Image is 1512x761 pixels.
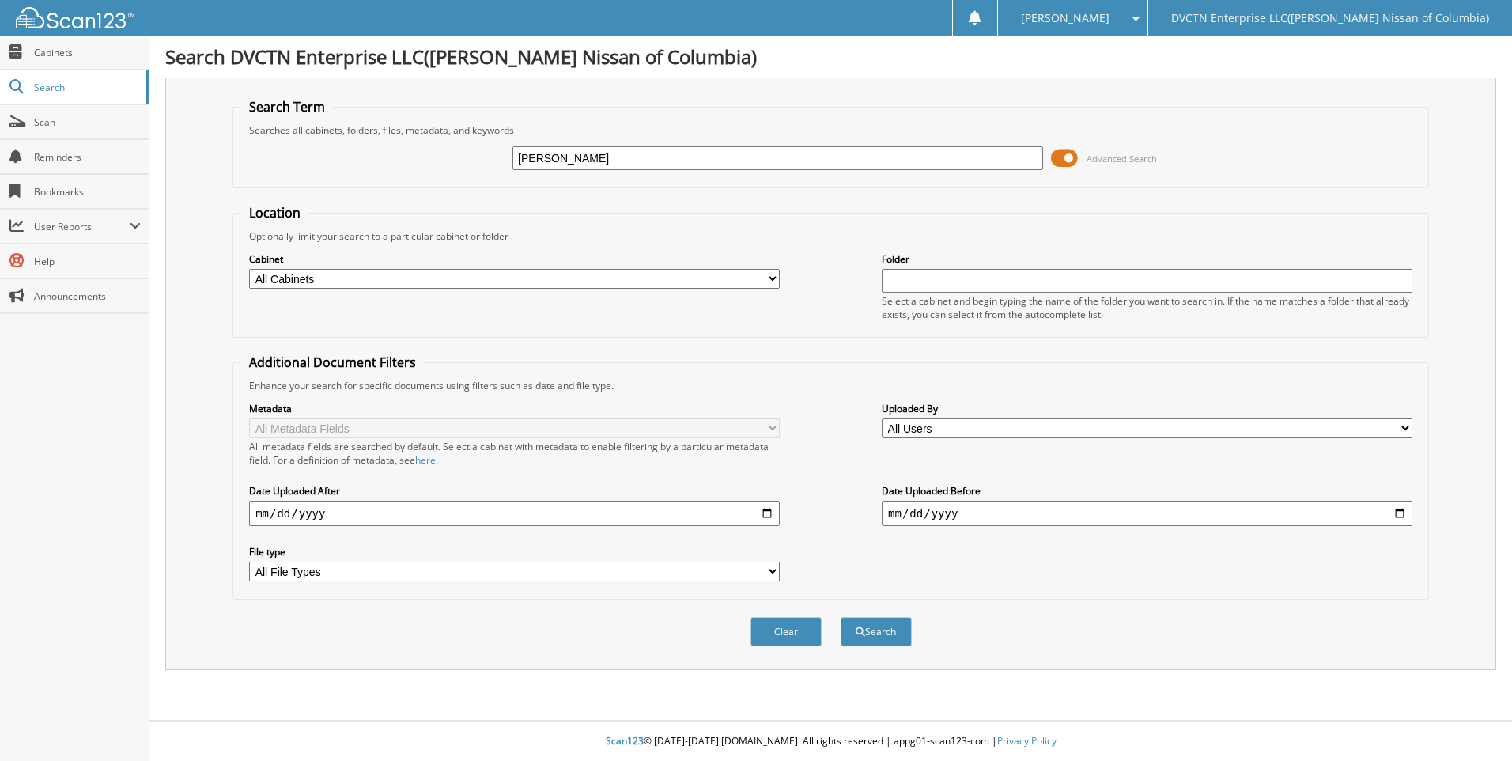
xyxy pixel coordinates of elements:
[34,115,141,129] span: Scan
[241,379,1420,392] div: Enhance your search for specific documents using filters such as date and file type.
[241,229,1420,243] div: Optionally limit your search to a particular cabinet or folder
[34,290,141,303] span: Announcements
[241,123,1420,137] div: Searches all cabinets, folders, files, metadata, and keywords
[34,220,130,233] span: User Reports
[249,440,780,467] div: All metadata fields are searched by default. Select a cabinet with metadata to enable filtering b...
[882,252,1412,266] label: Folder
[34,46,141,59] span: Cabinets
[1021,13,1109,23] span: [PERSON_NAME]
[16,7,134,28] img: scan123-logo-white.svg
[249,252,780,266] label: Cabinet
[841,617,912,646] button: Search
[249,402,780,415] label: Metadata
[34,81,138,94] span: Search
[882,402,1412,415] label: Uploaded By
[34,185,141,199] span: Bookmarks
[241,354,424,371] legend: Additional Document Filters
[750,617,822,646] button: Clear
[1171,13,1489,23] span: DVCTN Enterprise LLC([PERSON_NAME] Nissan of Columbia)
[241,98,333,115] legend: Search Term
[241,204,308,221] legend: Location
[415,453,436,467] a: here
[249,501,780,526] input: start
[997,734,1057,748] a: Privacy Policy
[882,501,1412,526] input: end
[34,150,141,164] span: Reminders
[165,44,1496,70] h1: Search DVCTN Enterprise LLC([PERSON_NAME] Nissan of Columbia)
[1433,685,1512,761] iframe: Chat Widget
[882,484,1412,498] label: Date Uploaded Before
[882,294,1412,321] div: Select a cabinet and begin typing the name of the folder you want to search in. If the name match...
[249,545,780,558] label: File type
[606,734,644,748] span: Scan123
[149,722,1512,761] div: © [DATE]-[DATE] [DOMAIN_NAME]. All rights reserved | appg01-scan123-com |
[249,484,780,498] label: Date Uploaded After
[1087,153,1157,165] span: Advanced Search
[34,255,141,268] span: Help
